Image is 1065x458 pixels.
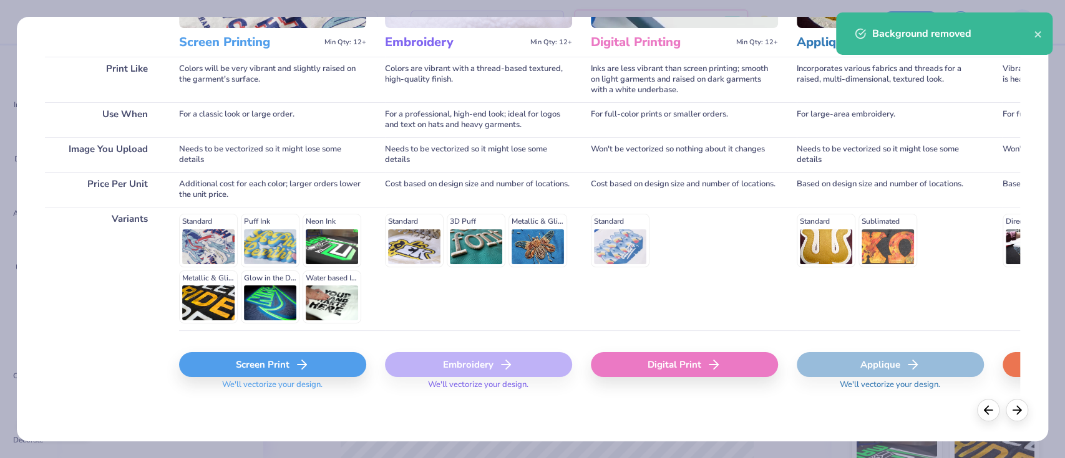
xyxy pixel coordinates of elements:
[385,137,572,172] div: Needs to be vectorized so it might lose some details
[179,34,319,50] h3: Screen Printing
[179,172,366,207] div: Additional cost for each color; larger orders lower the unit price.
[736,38,778,47] span: Min Qty: 12+
[530,38,572,47] span: Min Qty: 12+
[591,352,778,377] div: Digital Print
[385,102,572,137] div: For a professional, high-end look; ideal for logos and text on hats and heavy garments.
[179,352,366,377] div: Screen Print
[45,102,160,137] div: Use When
[423,379,533,398] span: We'll vectorize your design.
[797,172,984,207] div: Based on design size and number of locations.
[872,26,1034,41] div: Background removed
[797,57,984,102] div: Incorporates various fabrics and threads for a raised, multi-dimensional, textured look.
[1034,26,1043,41] button: close
[179,102,366,137] div: For a classic look or large order.
[797,137,984,172] div: Needs to be vectorized so it might lose some details
[179,57,366,102] div: Colors will be very vibrant and slightly raised on the garment's surface.
[45,57,160,102] div: Print Like
[324,38,366,47] span: Min Qty: 12+
[45,137,160,172] div: Image You Upload
[591,137,778,172] div: Won't be vectorized so nothing about it changes
[835,379,945,398] span: We'll vectorize your design.
[385,34,525,50] h3: Embroidery
[797,102,984,137] div: For large-area embroidery.
[45,172,160,207] div: Price Per Unit
[591,34,731,50] h3: Digital Printing
[797,352,984,377] div: Applique
[591,57,778,102] div: Inks are less vibrant than screen printing; smooth on light garments and raised on dark garments ...
[797,34,937,50] h3: Applique
[591,172,778,207] div: Cost based on design size and number of locations.
[217,379,328,398] span: We'll vectorize your design.
[385,352,572,377] div: Embroidery
[45,207,160,330] div: Variants
[385,172,572,207] div: Cost based on design size and number of locations.
[591,102,778,137] div: For full-color prints or smaller orders.
[385,57,572,102] div: Colors are vibrant with a thread-based textured, high-quality finish.
[179,137,366,172] div: Needs to be vectorized so it might lose some details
